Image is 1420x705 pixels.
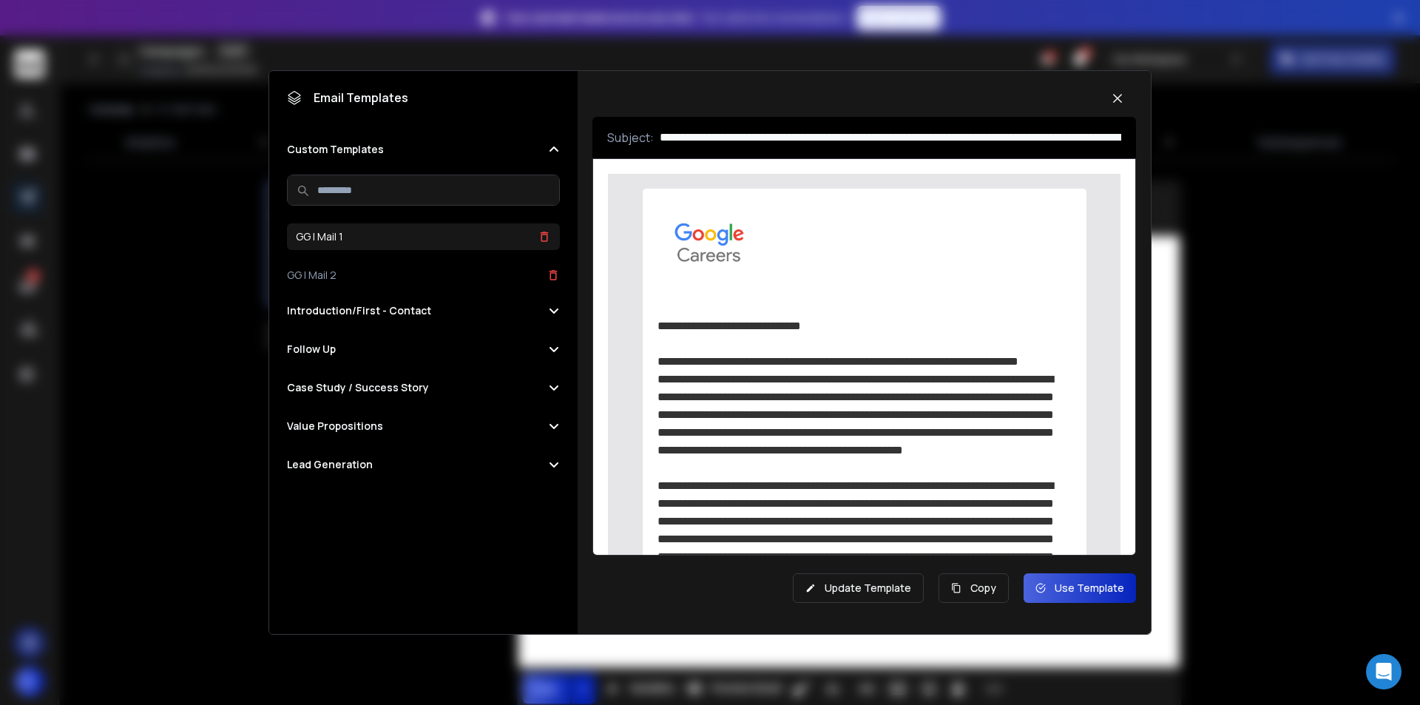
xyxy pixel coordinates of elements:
h2: Custom Templates [287,142,384,157]
button: Use Template [1024,573,1136,603]
button: Follow Up [287,342,560,357]
h1: Email Templates [287,89,408,107]
button: Custom Templates [287,142,560,157]
div: Open Intercom Messenger [1366,654,1402,689]
button: Introduction/First - Contact [287,303,560,318]
p: Subject: [607,129,654,146]
button: Case Study / Success Story [287,380,560,395]
button: Update Template [793,573,924,603]
button: Value Propositions [287,419,560,434]
h3: GG | Mail 2 [287,268,337,283]
button: Copy [939,573,1009,603]
button: Lead Generation [287,457,560,472]
h3: GG | Mail 1 [296,229,343,244]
